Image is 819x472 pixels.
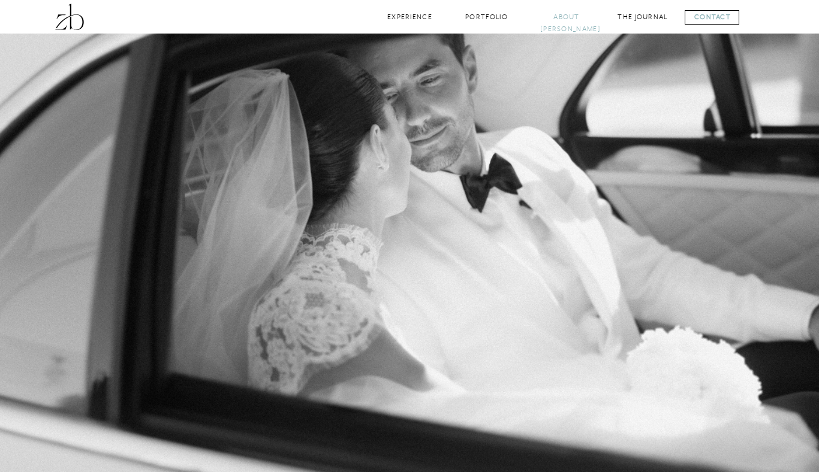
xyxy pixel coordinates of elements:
a: About [PERSON_NAME] [540,11,593,23]
a: Experience [386,11,434,23]
a: The Journal [617,11,669,23]
a: Portfolio [462,11,511,23]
